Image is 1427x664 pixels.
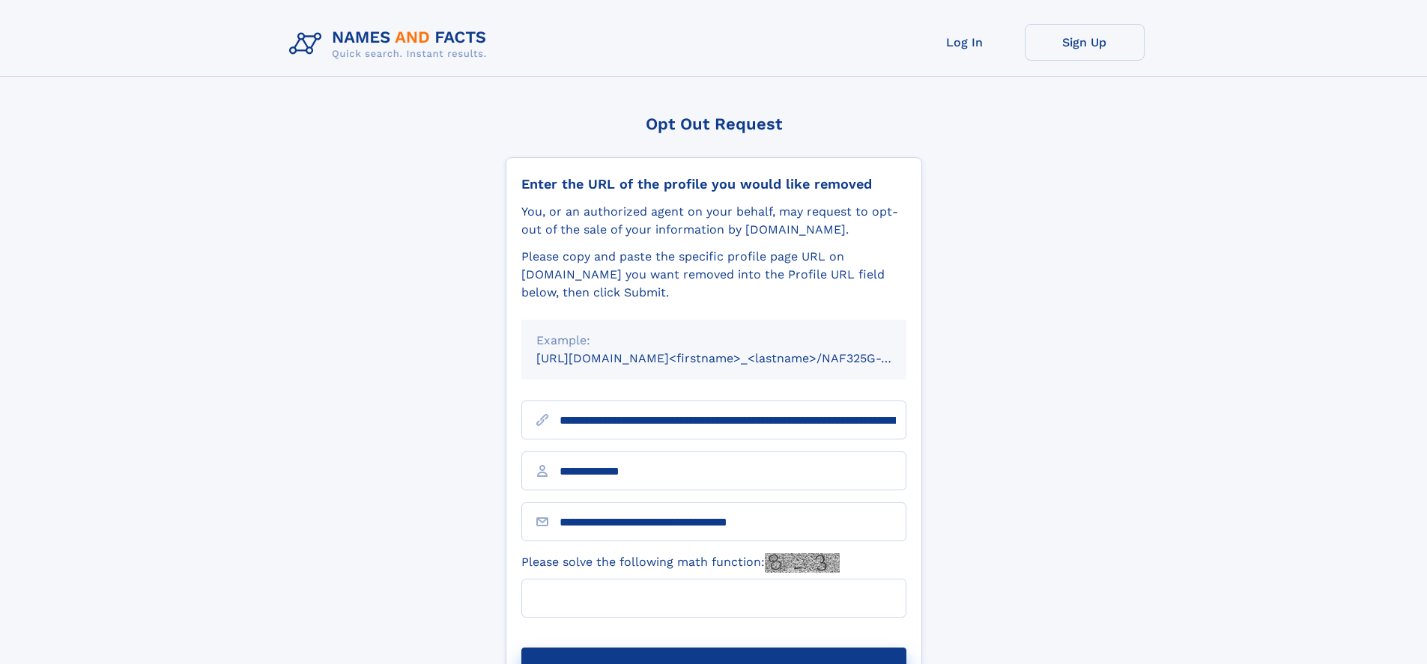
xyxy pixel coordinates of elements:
[521,553,840,573] label: Please solve the following math function:
[536,351,935,365] small: [URL][DOMAIN_NAME]<firstname>_<lastname>/NAF325G-xxxxxxxx
[521,176,906,192] div: Enter the URL of the profile you would like removed
[536,332,891,350] div: Example:
[905,24,1025,61] a: Log In
[506,115,922,133] div: Opt Out Request
[283,24,499,64] img: Logo Names and Facts
[521,248,906,302] div: Please copy and paste the specific profile page URL on [DOMAIN_NAME] you want removed into the Pr...
[1025,24,1145,61] a: Sign Up
[521,203,906,239] div: You, or an authorized agent on your behalf, may request to opt-out of the sale of your informatio...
